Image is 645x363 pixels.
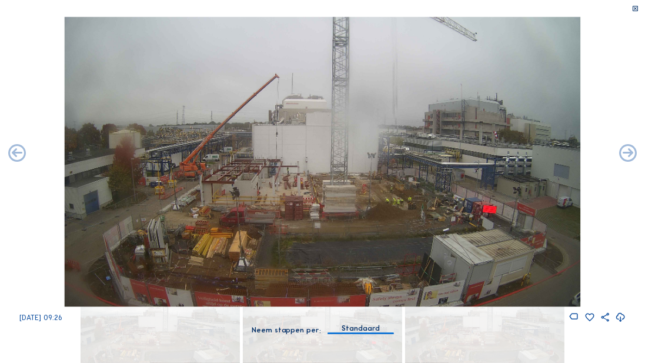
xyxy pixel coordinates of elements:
[328,324,394,334] div: Standaard
[19,314,62,322] span: [DATE] 09:26
[617,144,639,165] i: Back
[252,327,322,334] div: Neem stappen per:
[342,324,380,334] div: Standaard
[65,16,581,307] img: Image
[6,144,28,165] i: Forward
